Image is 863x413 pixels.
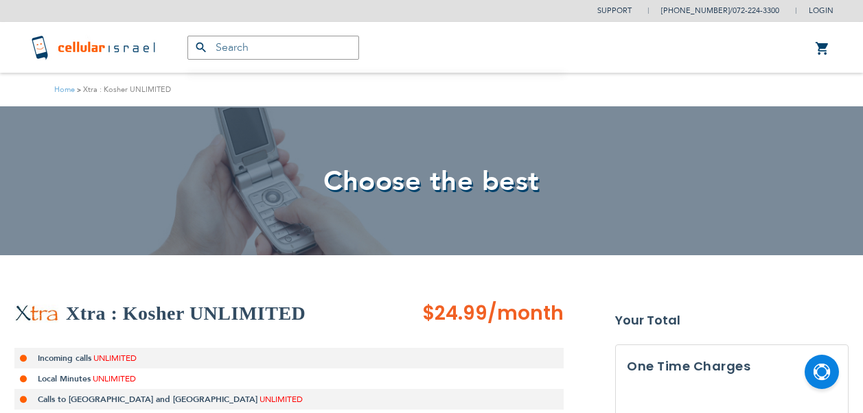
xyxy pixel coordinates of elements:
strong: Your Total [615,310,849,331]
a: [PHONE_NUMBER] [661,5,730,16]
img: Xtra : Kosher UNLIMITED [14,305,59,322]
img: Cellular Israel [30,34,160,61]
span: Login [809,5,833,16]
span: UNLIMITED [260,394,303,405]
li: Xtra : Kosher UNLIMITED [75,83,171,96]
a: Home [54,84,75,95]
strong: Local Minutes [38,373,91,384]
span: Choose the best [323,163,540,200]
a: 072-224-3300 [733,5,779,16]
a: Support [597,5,632,16]
strong: Calls to [GEOGRAPHIC_DATA] and [GEOGRAPHIC_DATA] [38,394,257,405]
span: UNLIMITED [93,353,137,364]
input: Search [187,36,359,60]
li: / [647,1,779,21]
h2: Xtra : Kosher UNLIMITED [66,300,306,327]
h3: One Time Charges [627,356,837,377]
strong: Incoming calls [38,353,91,364]
span: UNLIMITED [93,373,136,384]
span: /month [487,300,564,327]
span: $24.99 [422,300,487,327]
